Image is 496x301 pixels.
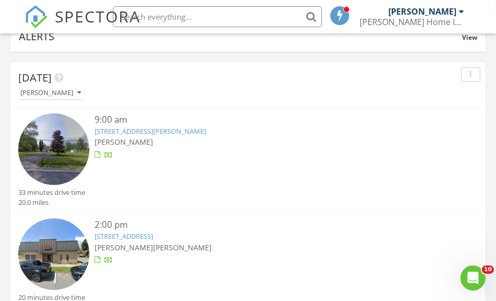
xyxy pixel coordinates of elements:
[18,113,478,207] a: 9:00 am [STREET_ADDRESS][PERSON_NAME] [PERSON_NAME] 33 minutes drive time 20.0 miles
[18,86,83,100] button: [PERSON_NAME]
[113,6,322,27] input: Search everything...
[95,113,439,126] div: 9:00 am
[389,6,457,17] div: [PERSON_NAME]
[95,231,153,241] a: [STREET_ADDRESS]
[18,198,85,207] div: 20.0 miles
[18,113,89,184] img: streetview
[95,218,439,231] div: 2:00 pm
[462,33,477,42] span: View
[20,89,81,97] div: [PERSON_NAME]
[25,5,48,28] img: The Best Home Inspection Software - Spectora
[18,188,85,198] div: 33 minutes drive time
[95,126,206,136] a: [STREET_ADDRESS][PERSON_NAME]
[18,71,52,85] span: [DATE]
[153,242,212,252] span: [PERSON_NAME]
[18,218,89,290] img: streetview
[460,265,486,291] iframe: Intercom live chat
[95,137,153,147] span: [PERSON_NAME]
[55,5,141,27] span: SPECTORA
[25,14,141,36] a: SPECTORA
[360,17,465,27] div: Nestor Home Inspections
[482,265,494,274] span: 10
[19,29,462,43] div: Alerts
[95,242,153,252] span: [PERSON_NAME]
